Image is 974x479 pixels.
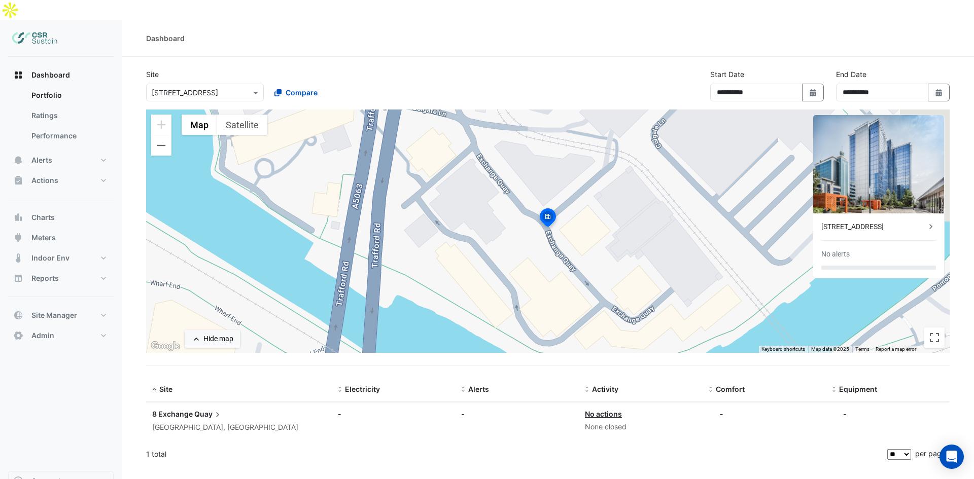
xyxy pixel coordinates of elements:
div: [GEOGRAPHIC_DATA], [GEOGRAPHIC_DATA] [152,422,326,433]
button: Site Manager [8,305,114,325]
app-icon: Site Manager [13,310,23,320]
app-icon: Meters [13,233,23,243]
span: Quay [194,409,223,420]
app-icon: Indoor Env [13,253,23,263]
span: Alerts [31,155,52,165]
app-icon: Reports [13,273,23,283]
button: Toggle fullscreen view [924,327,945,348]
div: Dashboard [146,33,185,44]
span: 8 Exchange [152,410,193,418]
span: Charts [31,212,55,223]
app-icon: Alerts [13,155,23,165]
div: - [843,409,847,419]
label: Start Date [710,69,744,80]
div: [STREET_ADDRESS] [821,222,926,232]
span: Admin [31,330,54,341]
img: Company Logo [12,28,58,49]
label: End Date [836,69,866,80]
button: Actions [8,170,114,191]
app-icon: Dashboard [13,70,23,80]
button: Hide map [185,330,240,348]
button: Zoom in [151,115,171,135]
app-icon: Charts [13,212,23,223]
span: Indoor Env [31,253,69,263]
span: Electricity [345,385,380,393]
a: Ratings [23,105,114,126]
div: - [461,409,573,419]
a: Performance [23,126,114,146]
button: Keyboard shortcuts [761,346,805,353]
span: Alerts [468,385,489,393]
div: - [720,409,723,419]
label: Site [146,69,159,80]
span: Site Manager [31,310,77,320]
span: Equipment [839,385,877,393]
img: site-pin-selected.svg [537,207,559,231]
div: - [338,409,449,419]
button: Reports [8,268,114,288]
span: Activity [592,385,618,393]
button: Compare [268,84,324,101]
img: Google [149,340,182,353]
span: Dashboard [31,70,70,80]
span: Map data ©2025 [811,346,849,352]
span: Actions [31,175,58,186]
div: Hide map [203,334,233,344]
button: Dashboard [8,65,114,85]
span: Compare [286,87,318,98]
div: Dashboard [8,85,114,150]
button: Show satellite imagery [217,115,267,135]
span: Reports [31,273,59,283]
button: Charts [8,207,114,228]
a: No actions [585,410,622,418]
a: Terms (opens in new tab) [855,346,869,352]
div: 1 total [146,441,885,467]
button: Meters [8,228,114,248]
span: Comfort [716,385,745,393]
div: Open Intercom Messenger [940,445,964,469]
img: 8 Exchange Quay [813,115,944,213]
fa-icon: Select Date [934,88,944,97]
button: Alerts [8,150,114,170]
div: None closed [585,421,697,433]
span: per page [915,449,946,458]
app-icon: Actions [13,175,23,186]
div: No alerts [821,249,850,260]
span: Meters [31,233,56,243]
button: Zoom out [151,135,171,156]
button: Admin [8,325,114,346]
fa-icon: Select Date [809,88,818,97]
a: Portfolio [23,85,114,105]
button: Show street map [182,115,217,135]
span: Site [159,385,172,393]
a: Open this area in Google Maps (opens a new window) [149,340,182,353]
button: Indoor Env [8,248,114,268]
app-icon: Admin [13,330,23,341]
a: Report a map error [876,346,916,352]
